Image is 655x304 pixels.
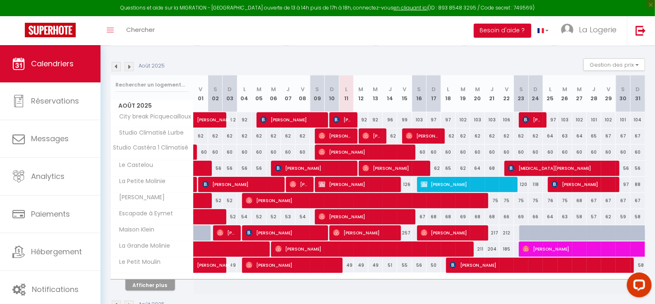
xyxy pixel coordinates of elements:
[281,128,295,144] div: 62
[499,145,514,160] div: 60
[412,209,427,224] div: 67
[397,258,412,273] div: 55
[528,145,543,160] div: 60
[223,193,237,208] div: 52
[499,241,514,257] div: 185
[368,112,383,128] div: 92
[616,112,630,128] div: 101
[616,209,630,224] div: 59
[636,25,646,36] img: logout
[266,128,281,144] div: 62
[470,241,485,257] div: 211
[194,145,208,160] div: 60
[421,176,513,192] span: [PERSON_NAME]
[505,85,509,93] abbr: V
[631,193,645,208] div: 67
[485,193,499,208] div: 75
[470,161,485,176] div: 64
[208,128,223,144] div: 62
[412,112,427,128] div: 103
[32,284,79,294] span: Notifications
[112,145,189,151] span: Studio Castéra 1 Climatisé
[383,112,397,128] div: 96
[389,85,392,93] abbr: J
[339,75,354,112] th: 11
[397,225,412,241] div: 257
[339,258,354,273] div: 49
[266,145,281,160] div: 60
[223,161,237,176] div: 56
[208,145,223,160] div: 60
[631,75,645,112] th: 31
[412,75,427,112] th: 16
[528,193,543,208] div: 75
[485,112,499,128] div: 103
[383,258,397,273] div: 51
[286,85,290,93] abbr: J
[112,241,173,251] span: La Grande Molinie
[315,85,319,93] abbr: S
[266,209,281,224] div: 52
[470,209,485,224] div: 68
[555,16,627,45] a: ... La Logerie
[528,177,543,192] div: 118
[543,75,557,112] th: 25
[427,75,441,112] th: 17
[456,128,470,144] div: 62
[330,85,334,93] abbr: D
[572,128,587,144] div: 64
[345,85,348,93] abbr: L
[587,112,601,128] div: 101
[237,145,252,160] div: 60
[558,112,572,128] div: 103
[237,128,252,144] div: 62
[601,75,616,112] th: 29
[514,209,528,224] div: 69
[447,85,450,93] abbr: L
[587,75,601,112] th: 28
[631,145,645,160] div: 60
[474,24,531,38] button: Besoin d'aide ?
[441,209,456,224] div: 68
[252,209,266,224] div: 52
[621,85,625,93] abbr: S
[456,145,470,160] div: 60
[237,75,252,112] th: 04
[194,128,208,144] div: 62
[354,75,368,112] th: 12
[31,209,70,219] span: Paiements
[470,75,485,112] th: 20
[319,209,410,224] span: [PERSON_NAME]
[616,161,630,176] div: 56
[383,75,397,112] th: 14
[485,128,499,144] div: 62
[583,58,645,71] button: Gestion des prix
[508,160,614,176] span: [MEDICAL_DATA][PERSON_NAME]
[421,225,484,241] span: [PERSON_NAME]
[252,161,266,176] div: 56
[631,258,645,273] div: 58
[475,85,480,93] abbr: M
[214,85,217,93] abbr: S
[412,145,427,160] div: 60
[616,145,630,160] div: 60
[112,128,186,138] span: Studio Climatisé Lurbe
[217,225,236,241] span: [PERSON_NAME]
[587,193,601,208] div: 67
[528,75,543,112] th: 24
[631,112,645,128] div: 104
[456,209,470,224] div: 69
[281,209,295,224] div: 53
[120,16,161,45] a: Chercher
[126,25,155,34] span: Chercher
[412,258,427,273] div: 56
[246,193,482,208] span: [PERSON_NAME]
[616,193,630,208] div: 67
[631,209,645,224] div: 58
[319,128,353,144] span: [PERSON_NAME]
[636,85,640,93] abbr: D
[112,161,156,170] span: Le Castelou
[514,128,528,144] div: 62
[601,193,616,208] div: 67
[281,145,295,160] div: 60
